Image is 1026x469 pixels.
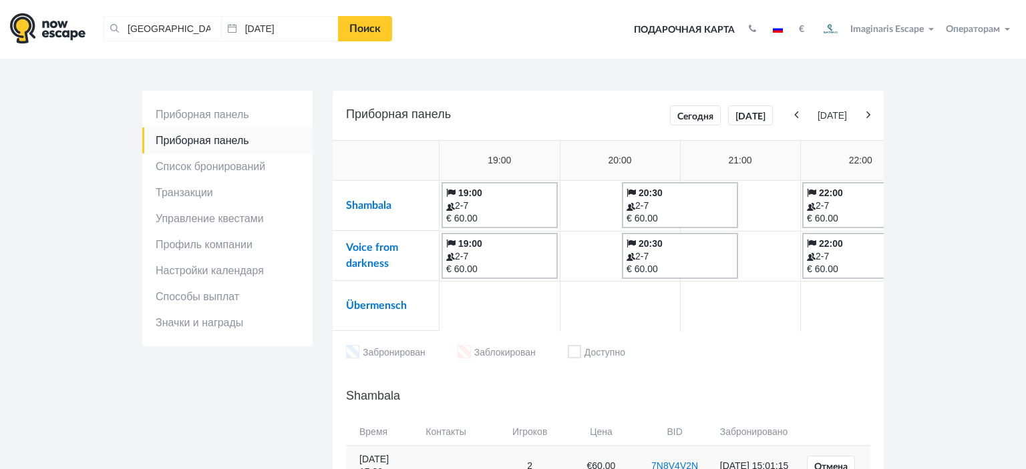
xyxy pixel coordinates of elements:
[819,238,843,249] b: 22:00
[807,199,914,212] div: 2-7
[850,22,924,34] span: Imaginaris Escape
[622,182,738,228] a: 20:30 2-7 € 60.00
[142,101,313,127] a: Приборная панель
[346,300,407,311] a: Übermensch
[792,23,811,36] button: €
[807,212,914,225] div: € 60.00
[807,263,914,276] div: € 60.00
[346,200,391,211] a: Shambala
[943,23,1016,36] button: Операторам
[946,25,1000,34] span: Операторам
[142,179,313,205] a: Транзакции
[446,212,553,225] div: € 60.00
[807,250,914,263] div: 2-7
[636,419,713,446] th: BID
[639,238,663,249] b: 20:30
[458,238,482,249] b: 19:00
[494,419,566,446] th: Игроков
[458,187,482,198] b: 19:00
[142,310,313,336] a: Значки и награды
[442,182,558,228] a: 19:00 2-7 € 60.00
[629,15,739,45] a: Подарочная карта
[639,187,663,198] b: 20:30
[446,199,553,212] div: 2-7
[419,419,494,446] th: Контакты
[814,16,940,43] button: Imaginaris Escape
[728,105,773,125] a: [DATE]
[221,16,339,41] input: Дата
[142,258,313,284] a: Настройки календаря
[446,250,553,263] div: 2-7
[627,212,733,225] div: € 60.00
[799,25,804,34] strong: €
[713,419,798,446] th: Забронировано
[819,187,843,198] b: 22:00
[800,141,920,181] td: 22:00
[10,13,85,44] img: logo
[627,263,733,276] div: € 60.00
[458,345,536,362] li: Заблокирован
[802,109,863,122] span: [DATE]
[446,263,553,276] div: € 60.00
[346,345,425,362] li: Забронирован
[346,104,870,127] h5: Приборная панель
[346,386,870,406] h5: Shambala
[568,345,625,362] li: Доступно
[142,153,313,179] a: Список бронирований
[142,205,313,231] a: Управление квестами
[442,233,558,279] a: 19:00 2-7 € 60.00
[346,419,419,446] th: Время
[622,233,738,279] a: 20:30 2-7 € 60.00
[802,233,918,279] a: 22:00 2-7 € 60.00
[670,105,721,125] a: Сегодня
[802,182,918,228] a: 22:00 2-7 € 60.00
[627,250,733,263] div: 2-7
[627,199,733,212] div: 2-7
[773,26,783,33] img: ru.jpg
[142,127,313,153] a: Приборная панель
[142,284,313,310] a: Способы выплат
[142,231,313,258] a: Профиль компании
[566,419,636,446] th: Цена
[346,242,398,269] a: Voice from darkness
[104,16,221,41] input: Город или название квеста
[338,16,392,41] a: Поиск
